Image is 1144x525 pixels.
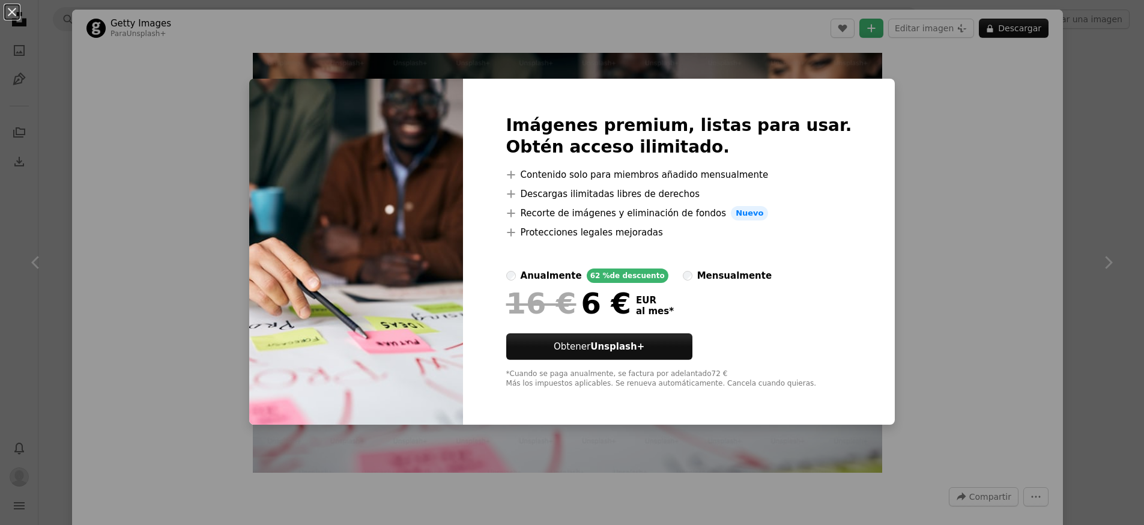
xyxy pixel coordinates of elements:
[506,369,852,389] div: *Cuando se paga anualmente, se factura por adelantado 72 € Más los impuestos aplicables. Se renue...
[506,288,577,319] span: 16 €
[506,225,852,240] li: Protecciones legales mejoradas
[506,168,852,182] li: Contenido solo para miembros añadido mensualmente
[587,269,668,283] div: 62 % de descuento
[506,206,852,220] li: Recorte de imágenes y eliminación de fondos
[636,295,674,306] span: EUR
[506,288,631,319] div: 6 €
[731,206,768,220] span: Nuevo
[506,271,516,281] input: anualmente62 %de descuento
[683,271,692,281] input: mensualmente
[697,269,772,283] div: mensualmente
[506,115,852,158] h2: Imágenes premium, listas para usar. Obtén acceso ilimitado.
[506,187,852,201] li: Descargas ilimitadas libres de derechos
[636,306,674,317] span: al mes *
[521,269,582,283] div: anualmente
[249,79,463,425] img: premium_photo-1661962854893-e43e42646676
[590,341,644,352] strong: Unsplash+
[506,333,692,360] a: ObtenerUnsplash+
